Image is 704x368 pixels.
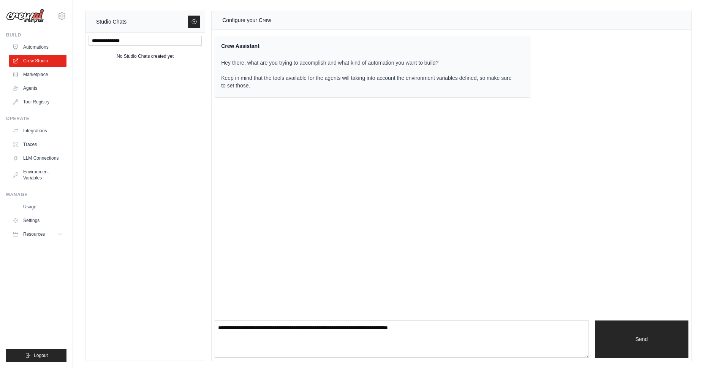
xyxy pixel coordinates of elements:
span: Resources [23,231,45,237]
div: No Studio Chats created yet [117,52,174,61]
div: Configure your Crew [222,16,271,25]
a: Usage [9,201,66,213]
a: LLM Connections [9,152,66,164]
a: Crew Studio [9,55,66,67]
button: Logout [6,349,66,362]
button: Send [595,320,688,358]
span: Logout [34,352,48,358]
a: Marketplace [9,68,66,81]
a: Integrations [9,125,66,137]
div: Manage [6,192,66,198]
div: Operate [6,116,66,122]
div: Build [6,32,66,38]
a: Automations [9,41,66,53]
a: Agents [9,82,66,94]
div: Crew Assistant [221,42,515,50]
div: Studio Chats [96,17,127,26]
a: Environment Variables [9,166,66,184]
p: Hey there, what are you trying to accomplish and what kind of automation you want to build? Keep ... [221,59,515,89]
img: Logo [6,9,44,23]
a: Settings [9,214,66,227]
a: Traces [9,138,66,151]
a: Tool Registry [9,96,66,108]
button: Resources [9,228,66,240]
